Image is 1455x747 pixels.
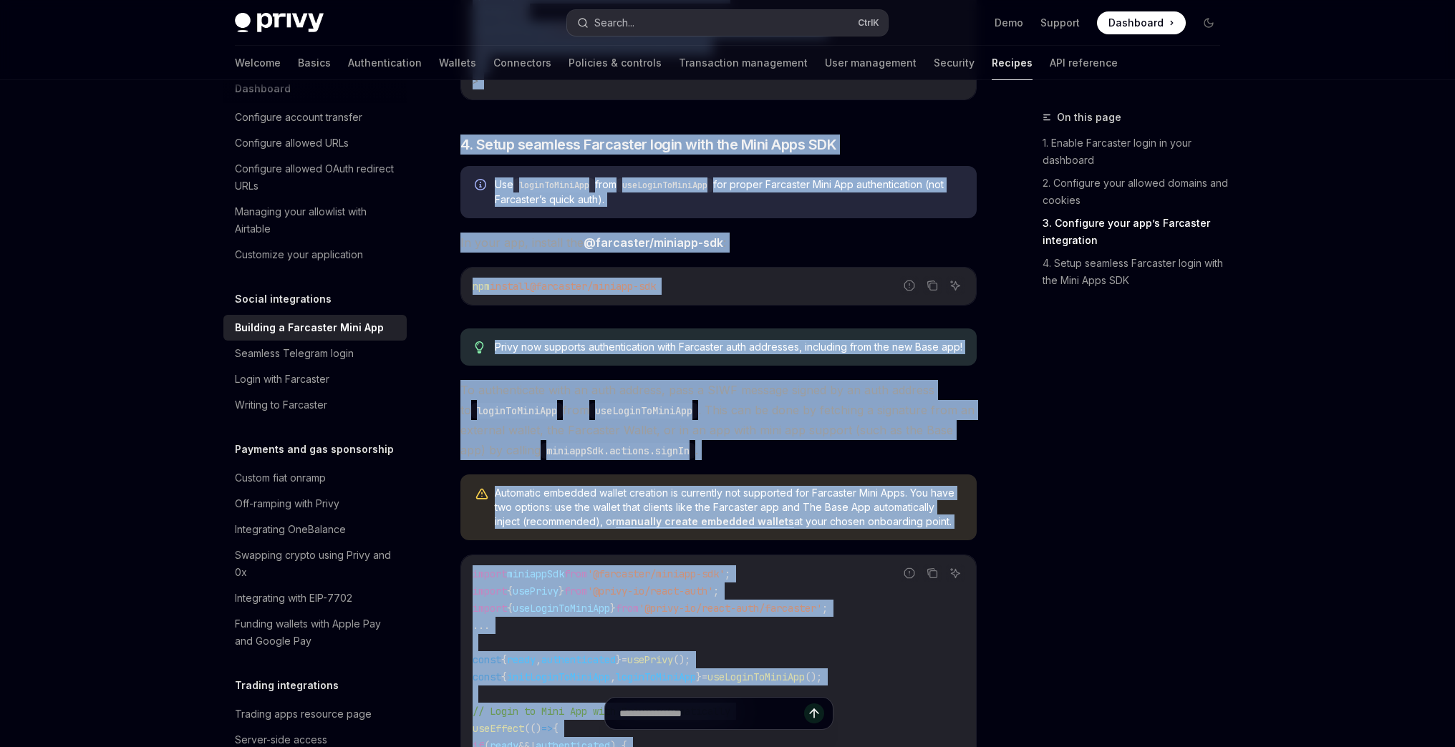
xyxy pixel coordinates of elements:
[223,199,407,242] a: Managing your allowlist with Airtable
[673,653,690,666] span: ();
[235,13,324,33] img: dark logo
[946,276,965,295] button: Ask AI
[616,670,696,683] span: loginToMiniApp
[235,396,327,414] div: Writing to Farcaster
[223,156,407,199] a: Configure allowed OAuth redirect URLs
[235,441,394,458] h5: Payments and gas sponsorship
[923,564,942,582] button: Copy the contents from the code block
[460,233,977,253] span: In your app, install the :
[679,46,808,80] a: Transaction management
[617,178,713,192] code: useLoginToMiniApp
[564,567,587,580] span: from
[530,280,656,293] span: @farcaster/miniapp-sdk
[475,487,489,502] svg: Warning
[235,290,332,308] h5: Social integrations
[616,515,794,528] a: manually create embedded wallets
[493,46,551,80] a: Connectors
[223,341,407,366] a: Seamless Telegram login
[696,670,702,683] span: }
[473,602,507,615] span: import
[1043,252,1232,292] a: 4. Setup seamless Farcaster login with the Mini Apps SDK
[946,564,965,582] button: Ask AI
[1197,11,1220,34] button: Toggle dark mode
[471,403,563,419] code: loginToMiniApp
[507,567,564,580] span: miniappSdk
[992,46,1033,80] a: Recipes
[235,345,354,362] div: Seamless Telegram login
[567,10,888,36] button: Search...CtrlK
[473,619,490,632] span: ...
[1043,172,1232,212] a: 2. Configure your allowed domains and cookies
[804,703,824,723] button: Send message
[805,670,822,683] span: ();
[439,46,476,80] a: Wallets
[995,16,1023,30] a: Demo
[235,495,339,512] div: Off-ramping with Privy
[587,585,713,597] span: '@privy-io/react-auth'
[1043,212,1232,252] a: 3. Configure your app’s Farcaster integration
[298,46,331,80] a: Basics
[473,653,501,666] span: const
[473,670,501,683] span: const
[622,653,627,666] span: =
[507,602,513,615] span: {
[348,46,422,80] a: Authentication
[513,602,610,615] span: useLoginToMiniApp
[1097,11,1186,34] a: Dashboard
[610,670,616,683] span: ,
[587,567,725,580] span: '@farcaster/miniapp-sdk'
[616,602,639,615] span: from
[513,178,595,192] code: loginToMiniApp
[501,653,507,666] span: {
[235,677,339,694] h5: Trading integrations
[507,670,610,683] span: initLoginToMiniApp
[513,585,559,597] span: usePrivy
[1057,109,1121,126] span: On this page
[934,46,975,80] a: Security
[223,585,407,611] a: Integrating with EIP-7702
[858,17,879,29] span: Ctrl K
[1040,16,1080,30] a: Support
[923,276,942,295] button: Copy the contents from the code block
[536,653,541,666] span: ,
[825,46,917,80] a: User management
[235,615,398,650] div: Funding wallets with Apple Pay and Google Pay
[1043,132,1232,172] a: 1. Enable Farcaster login in your dashboard
[473,74,478,87] span: >
[235,705,372,723] div: Trading apps resource page
[475,341,485,354] svg: Tip
[235,246,363,263] div: Customize your application
[223,104,407,130] a: Configure account transfer
[639,602,822,615] span: '@privy-io/react-auth/farcaster'
[822,602,828,615] span: ;
[223,701,407,727] a: Trading apps resource page
[610,602,616,615] span: }
[223,366,407,392] a: Login with Farcaster
[1050,46,1118,80] a: API reference
[235,46,281,80] a: Welcome
[223,315,407,341] a: Building a Farcaster Mini App
[584,235,723,250] a: @farcaster/miniapp-sdk
[235,109,362,126] div: Configure account transfer
[223,242,407,268] a: Customize your application
[507,653,536,666] span: ready
[495,177,962,207] span: Use from for proper Farcaster Mini App authentication (not Farcaster’s quick auth).
[569,46,662,80] a: Policies & controls
[235,160,398,195] div: Configure allowed OAuth redirect URLs
[235,469,326,487] div: Custom fiat onramp
[223,465,407,491] a: Custom fiat onramp
[235,521,346,538] div: Integrating OneBalance
[589,403,698,419] code: useLoginToMiniApp
[725,567,730,580] span: ;
[223,611,407,654] a: Funding wallets with Apple Pay and Google Pay
[235,135,349,152] div: Configure allowed URLs
[495,340,962,354] span: Privy now supports authentication with Farcaster auth addresses, including from the new Base app!
[235,203,398,238] div: Managing your allowlist with Airtable
[235,319,384,336] div: Building a Farcaster Mini App
[559,585,564,597] span: }
[473,585,507,597] span: import
[223,130,407,156] a: Configure allowed URLs
[473,280,490,293] span: npm
[616,653,622,666] span: }
[702,670,707,683] span: =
